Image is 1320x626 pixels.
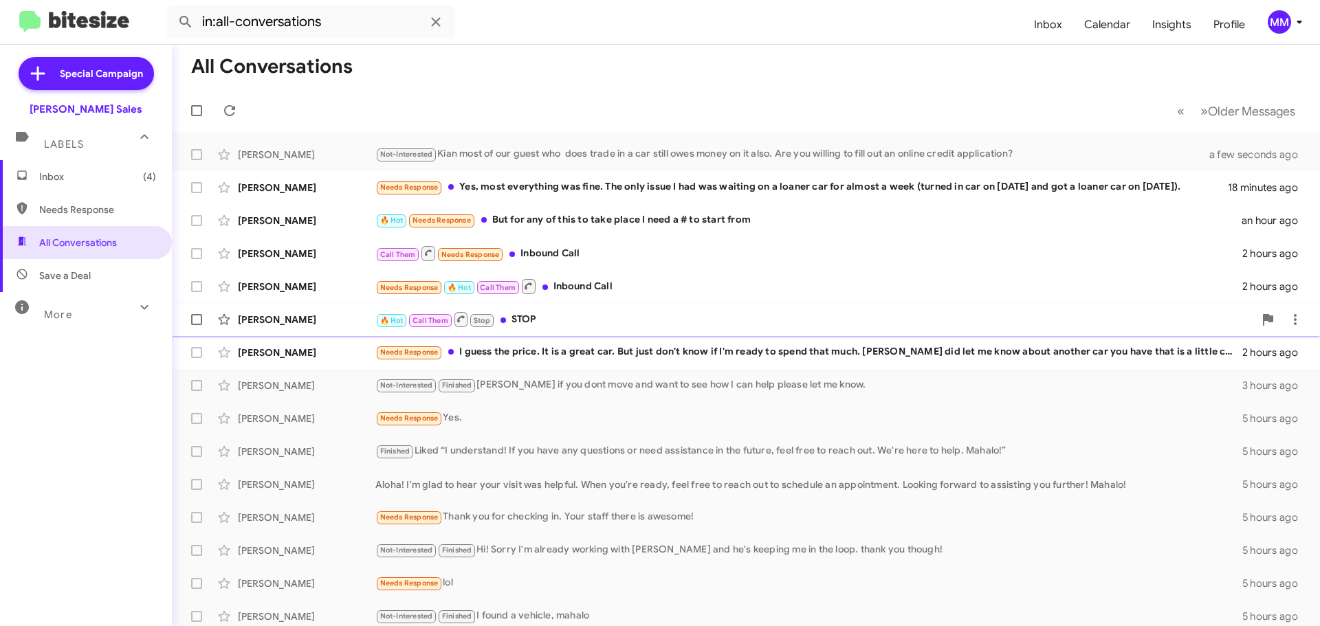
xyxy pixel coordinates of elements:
div: a few seconds ago [1226,148,1309,161]
div: 2 hours ago [1242,346,1309,359]
div: Inbound Call [375,245,1242,262]
span: Older Messages [1208,104,1295,119]
a: Profile [1202,5,1256,45]
div: [PERSON_NAME] [238,346,375,359]
div: Kian most of our guest who does trade in a car still owes money on it also. Are you willing to fi... [375,146,1226,162]
a: Calendar [1073,5,1141,45]
div: Hi! Sorry I'm already working with [PERSON_NAME] and he's keeping me in the loop. thank you though! [375,542,1242,558]
a: Special Campaign [19,57,154,90]
div: STOP [375,311,1254,328]
span: Inbox [39,170,156,183]
span: (4) [143,170,156,183]
span: 🔥 Hot [448,283,471,292]
div: 5 hours ago [1242,577,1309,590]
div: [PERSON_NAME] [238,544,375,557]
span: Needs Response [380,348,439,357]
span: Finished [442,546,472,555]
div: [PERSON_NAME] [238,214,375,227]
span: Needs Response [39,203,156,216]
span: « [1177,102,1185,120]
div: [PERSON_NAME] Sales [30,102,142,116]
div: [PERSON_NAME] [238,610,375,623]
span: Call Them [480,283,516,292]
span: Call Them [412,316,448,325]
div: 18 minutes ago [1228,181,1309,194]
input: Search [166,5,455,38]
div: [PERSON_NAME] [238,577,375,590]
span: Finished [380,447,410,456]
span: Stop [474,316,490,325]
div: 5 hours ago [1242,412,1309,425]
button: Next [1192,97,1303,125]
div: Yes, most everything was fine. The only issue I had was waiting on a loaner car for almost a week... [375,179,1228,195]
div: 5 hours ago [1242,511,1309,524]
div: [PERSON_NAME] [238,181,375,194]
span: Save a Deal [39,269,91,282]
div: Liked “I understand! If you have any questions or need assistance in the future, feel free to rea... [375,443,1242,459]
div: I guess the price. It is a great car. But just don't know if I'm ready to spend that much. [PERSO... [375,344,1242,360]
div: [PERSON_NAME] [238,412,375,425]
div: [PERSON_NAME] [238,148,375,161]
div: lol [375,575,1242,591]
div: 5 hours ago [1242,544,1309,557]
div: [PERSON_NAME] [238,313,375,326]
span: Not-Interested [380,381,433,390]
span: Needs Response [380,183,439,192]
div: Inbound Call [375,278,1242,295]
div: Aloha! I'm glad to hear your visit was helpful. When you're ready, feel free to reach out to sche... [375,478,1242,491]
div: [PERSON_NAME] [238,247,375,260]
div: But for any of this to take place I need a # to start from [375,212,1242,228]
div: Thank you for checking in. Your staff there is awesome! [375,509,1242,525]
div: [PERSON_NAME] [238,379,375,392]
div: MM [1268,10,1291,34]
span: Not-Interested [380,612,433,621]
div: 5 hours ago [1242,478,1309,491]
span: Call Them [380,250,416,259]
span: More [44,309,72,321]
div: I found a vehicle, mahalo [375,608,1242,624]
div: [PERSON_NAME] [238,511,375,524]
nav: Page navigation example [1169,97,1303,125]
h1: All Conversations [191,56,353,78]
span: Labels [44,138,84,150]
button: Previous [1169,97,1193,125]
div: 5 hours ago [1242,610,1309,623]
span: Needs Response [380,283,439,292]
span: Finished [442,612,472,621]
div: 2 hours ago [1242,280,1309,293]
span: Needs Response [380,414,439,423]
span: Needs Response [412,216,471,225]
span: Not-Interested [380,546,433,555]
div: [PERSON_NAME] [238,445,375,458]
span: Finished [442,381,472,390]
span: All Conversations [39,236,117,249]
span: 🔥 Hot [380,316,404,325]
span: Not-Interested [380,150,433,159]
span: Needs Response [441,250,500,259]
a: Insights [1141,5,1202,45]
button: MM [1256,10,1305,34]
div: [PERSON_NAME] [238,478,375,491]
div: Yes. [375,410,1242,426]
span: Needs Response [380,513,439,522]
div: [PERSON_NAME] [238,280,375,293]
div: 3 hours ago [1242,379,1309,392]
div: an hour ago [1242,214,1309,227]
div: 5 hours ago [1242,445,1309,458]
span: 🔥 Hot [380,216,404,225]
div: [PERSON_NAME] if you dont move and want to see how I can help please let me know. [375,377,1242,393]
span: Needs Response [380,579,439,588]
a: Inbox [1023,5,1073,45]
div: 2 hours ago [1242,247,1309,260]
span: » [1200,102,1208,120]
span: Special Campaign [60,67,143,80]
